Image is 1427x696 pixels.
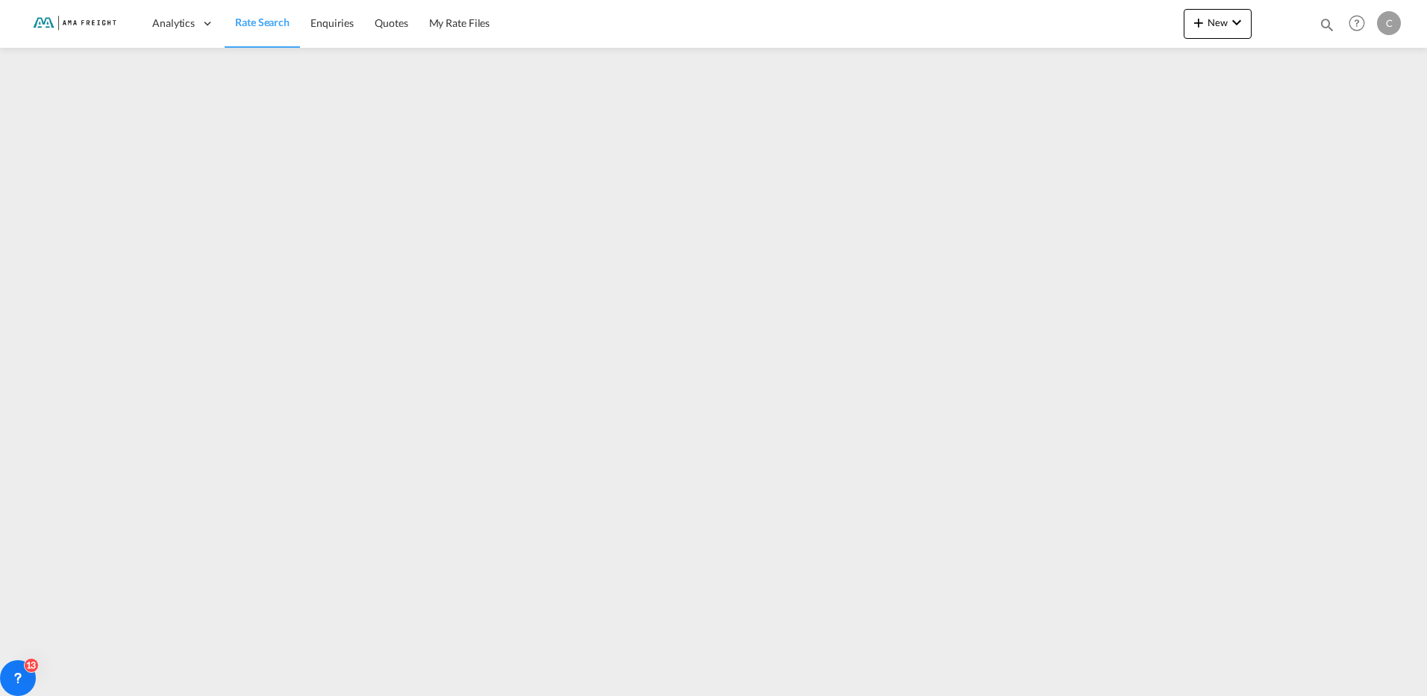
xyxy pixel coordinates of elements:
[22,7,123,40] img: f843cad07f0a11efa29f0335918cc2fb.png
[152,16,195,31] span: Analytics
[1184,9,1252,39] button: icon-plus 400-fgNewicon-chevron-down
[429,16,490,29] span: My Rate Files
[310,16,354,29] span: Enquiries
[1377,11,1401,35] div: C
[1344,10,1377,37] div: Help
[1344,10,1370,36] span: Help
[1228,13,1246,31] md-icon: icon-chevron-down
[375,16,408,29] span: Quotes
[1190,16,1246,28] span: New
[1319,16,1335,39] div: icon-magnify
[235,16,290,28] span: Rate Search
[1190,13,1208,31] md-icon: icon-plus 400-fg
[1319,16,1335,33] md-icon: icon-magnify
